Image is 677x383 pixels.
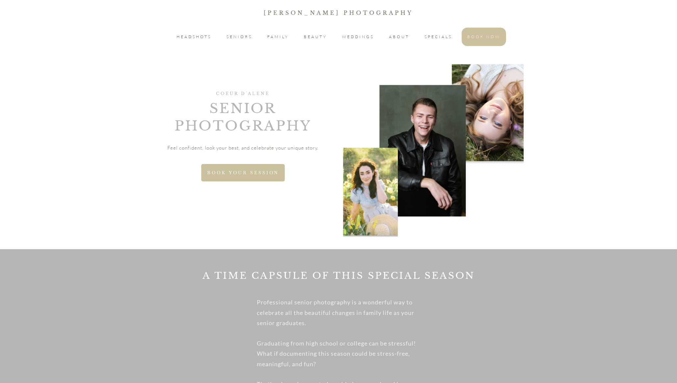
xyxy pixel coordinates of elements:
[167,139,319,157] p: Feel confident, look your best, and celebrate your unique story.
[467,33,500,41] a: BOOK NOW
[267,33,289,41] a: FAMILY
[389,33,409,41] a: ABOUT
[342,33,374,41] a: WEDDINGS
[424,33,452,41] a: SPECIALS
[201,164,285,181] a: BOOK YOUR SESSION
[227,33,252,41] a: SENIORS
[175,100,311,134] span: Senior Photography
[304,33,327,41] a: BEAUTY
[0,8,677,17] p: [PERSON_NAME] Photography
[150,91,336,100] h1: COEUR D'ALENE
[341,58,527,244] img: Senior collage
[207,170,279,176] span: BOOK YOUR SESSION
[177,33,211,41] a: HEADSHOTS
[13,269,664,285] h2: A Time Capsule of this special season
[257,292,421,333] p: Professional senior photography is a wonderful way to celebrate all the beautiful changes in fami...
[257,333,421,374] p: Graduating from high school or college can be stressful! What if documenting this season could be...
